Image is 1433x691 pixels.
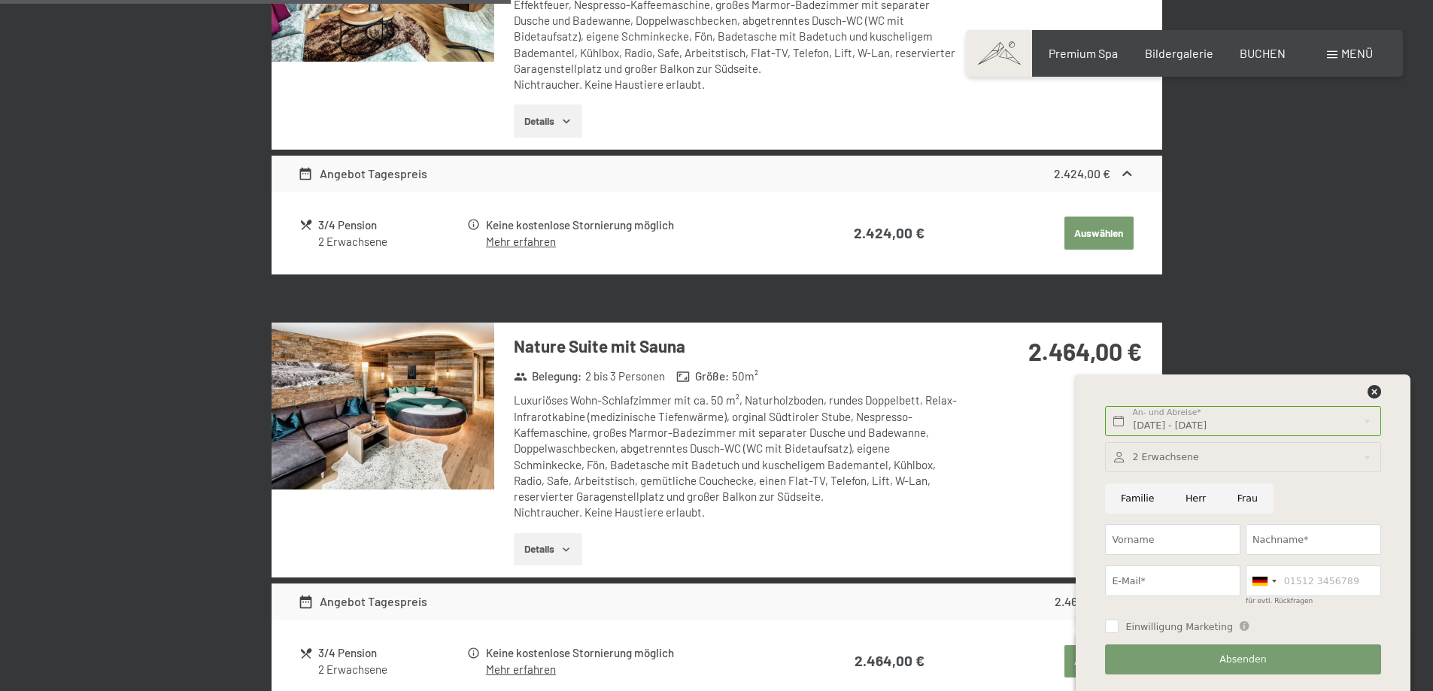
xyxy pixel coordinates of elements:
span: Absenden [1219,653,1267,666]
strong: 2.464,00 € [1055,594,1110,608]
span: Menü [1341,46,1373,60]
span: Einwilligung Marketing [1125,620,1233,634]
a: Premium Spa [1049,46,1118,60]
span: 2 bis 3 Personen [585,368,665,384]
strong: 2.424,00 € [1054,166,1110,180]
strong: 2.464,00 € [1028,337,1142,365]
button: Details [514,533,582,566]
div: Angebot Tagespreis2.464,00 € [272,583,1162,620]
div: Keine kostenlose Stornierung möglich [486,217,799,234]
h3: Nature Suite mit Sauna [514,335,961,358]
strong: Belegung : [514,368,582,384]
div: Germany (Deutschland): +49 [1246,566,1281,596]
img: mss_renderimg.php [272,323,494,489]
button: Auswählen [1064,217,1134,250]
div: 3/4 Pension [318,644,465,662]
div: Luxuriöses Wohn-Schlafzimmer mit ca. 50 m², Naturholzboden, rundes Doppelbett, Relax-Infrarotkabi... [514,392,961,520]
span: 50 m² [732,368,758,384]
button: Absenden [1105,644,1380,675]
div: Keine kostenlose Stornierung möglich [486,644,799,662]
strong: 2.464,00 € [855,652,924,669]
label: für evtl. Rückfragen [1246,597,1313,605]
strong: 2.424,00 € [854,224,924,241]
input: 01512 3456789 [1246,565,1381,596]
div: Angebot Tagespreis [298,593,427,611]
a: BUCHEN [1240,46,1286,60]
div: 2 Erwachsene [318,234,465,250]
button: Auswählen [1064,645,1134,678]
a: Mehr erfahren [486,662,556,676]
a: Bildergalerie [1145,46,1213,60]
div: 2 Erwachsene [318,662,465,677]
button: Details [514,105,582,138]
a: Mehr erfahren [486,235,556,248]
div: Angebot Tagespreis [298,165,427,183]
div: Angebot Tagespreis2.424,00 € [272,156,1162,192]
strong: Größe : [676,368,729,384]
div: 3/4 Pension [318,217,465,234]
